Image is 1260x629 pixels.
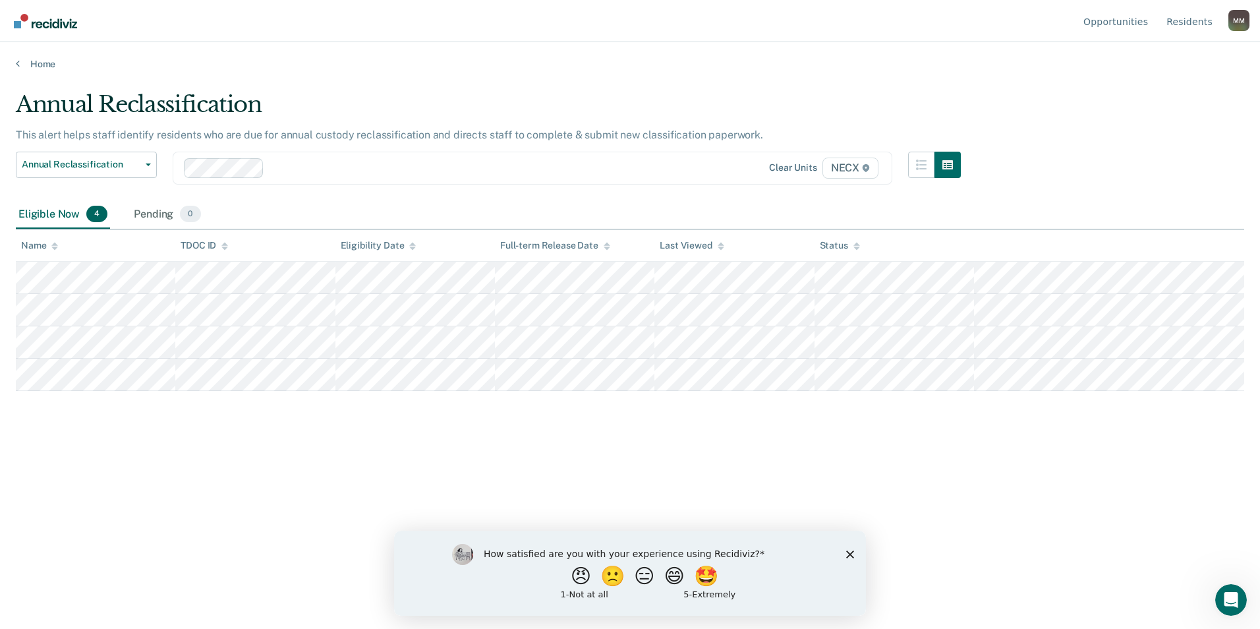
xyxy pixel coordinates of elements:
div: Eligible Now4 [16,200,110,229]
div: Last Viewed [660,240,724,251]
div: Name [21,240,58,251]
div: Clear units [769,162,817,173]
span: 0 [180,206,200,223]
div: Status [820,240,860,251]
div: Full-term Release Date [500,240,610,251]
iframe: Survey by Kim from Recidiviz [394,531,866,616]
div: Eligibility Date [341,240,416,251]
p: This alert helps staff identify residents who are due for annual custody reclassification and dir... [16,129,763,141]
div: M M [1228,10,1249,31]
a: Home [16,58,1244,70]
div: TDOC ID [181,240,228,251]
button: Profile dropdown button [1228,10,1249,31]
div: Annual Reclassification [16,91,961,129]
iframe: Intercom live chat [1215,584,1247,616]
img: Recidiviz [14,14,77,28]
div: Pending0 [131,200,203,229]
button: Annual Reclassification [16,152,157,178]
span: 4 [86,206,107,223]
span: Annual Reclassification [22,159,140,170]
span: NECX [822,158,878,179]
